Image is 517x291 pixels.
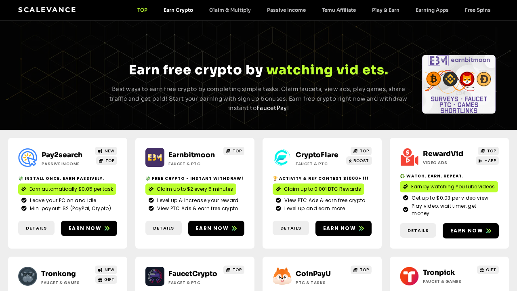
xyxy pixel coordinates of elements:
[168,151,215,159] a: Earnbitmoon
[476,156,499,165] a: +APP
[423,160,473,166] h2: Video ads
[69,225,101,232] span: Earn now
[360,267,369,273] span: TOP
[259,7,314,13] a: Passive Income
[145,221,182,236] a: Details
[153,225,174,232] span: Details
[129,62,263,78] span: Earn free crypto by
[105,158,115,164] span: TOP
[273,175,372,181] h2: 🏆 Activity & ref contest $1000+ !!!
[314,7,364,13] a: Temu Affiliate
[28,205,111,212] span: Min. payout: $2 (PayPal, Crypto)
[168,161,219,167] h2: Faucet & PTC
[41,270,76,278] a: Tronkong
[273,183,364,195] a: Claim up to 0.001 BTC Rewards
[156,7,201,13] a: Earn Crypto
[188,221,244,236] a: Earn now
[61,221,117,236] a: Earn now
[145,175,244,181] h2: 💸 Free crypto - Instant withdraw!
[346,156,372,165] a: BOOST
[96,156,117,165] a: TOP
[18,6,76,14] a: Scalevance
[29,186,113,193] span: Earn automatically $0.05 per task
[168,270,217,278] a: FaucetCrypto
[423,278,473,285] h2: Faucet & Games
[408,227,429,234] span: Details
[28,197,97,204] span: Leave your PC on and idle
[408,7,457,13] a: Earning Apps
[280,225,301,232] span: Details
[323,225,356,232] span: Earn now
[410,202,496,217] span: Play video, wait timer, get money
[423,150,463,158] a: RewardVid
[487,148,496,154] span: TOP
[400,181,498,192] a: Earn by watching YouTube videos
[477,266,499,274] a: GIFT
[129,7,499,13] nav: Menu
[42,161,92,167] h2: Passive Income
[353,158,369,164] span: BOOST
[105,148,115,154] span: NEW
[411,183,495,190] span: Earn by watching YouTube videos
[145,183,236,195] a: Claim up to $2 every 5 minutes
[21,55,95,114] div: Slides
[155,205,238,212] span: View PTC Ads & earn free crypto
[223,266,244,274] a: TOP
[351,266,372,274] a: TOP
[108,84,409,113] p: Best ways to earn free crypto by completing simple tasks. Claim faucets, view ads, play games, sh...
[400,223,436,238] a: Details
[282,197,365,204] span: View PTC Ads & earn free crypto
[26,225,47,232] span: Details
[233,148,242,154] span: TOP
[315,221,372,236] a: Earn now
[105,267,115,273] span: NEW
[486,267,496,273] span: GIFT
[95,266,117,274] a: NEW
[284,186,361,193] span: Claim up to 0.001 BTC Rewards
[485,158,496,164] span: +APP
[201,7,259,13] a: Claim & Multiply
[478,147,499,155] a: TOP
[457,7,499,13] a: Free Spins
[282,205,345,212] span: Level up and earn more
[42,151,82,159] a: Pay2search
[423,268,455,277] a: Tronpick
[400,173,499,179] h2: ♻️ Watch. Earn. Repeat.
[296,270,331,278] a: CoinPayU
[104,276,114,283] span: GIFT
[18,175,117,181] h2: 💸 Install Once. Earn Passively.
[157,186,233,193] span: Claim up to $2 every 5 minutes
[168,280,219,286] h2: Faucet & PTC
[273,221,309,236] a: Details
[18,221,55,236] a: Details
[95,275,118,284] a: GIFT
[95,147,117,155] a: NEW
[450,227,483,234] span: Earn now
[296,280,346,286] h2: ptc & Tasks
[155,197,238,204] span: Level up & Increase your reward
[364,7,408,13] a: Play & Earn
[410,194,488,202] span: Get up to $0.03 per video view
[233,267,242,273] span: TOP
[223,147,244,155] a: TOP
[351,147,372,155] a: TOP
[129,7,156,13] a: TOP
[196,225,229,232] span: Earn now
[256,104,287,112] a: FaucetPay
[18,183,116,195] a: Earn automatically $0.05 per task
[296,151,338,159] a: CryptoFlare
[443,223,499,238] a: Earn now
[422,55,496,114] div: Slides
[360,148,369,154] span: TOP
[296,161,346,167] h2: Faucet & PTC
[41,280,92,286] h2: Faucet & Games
